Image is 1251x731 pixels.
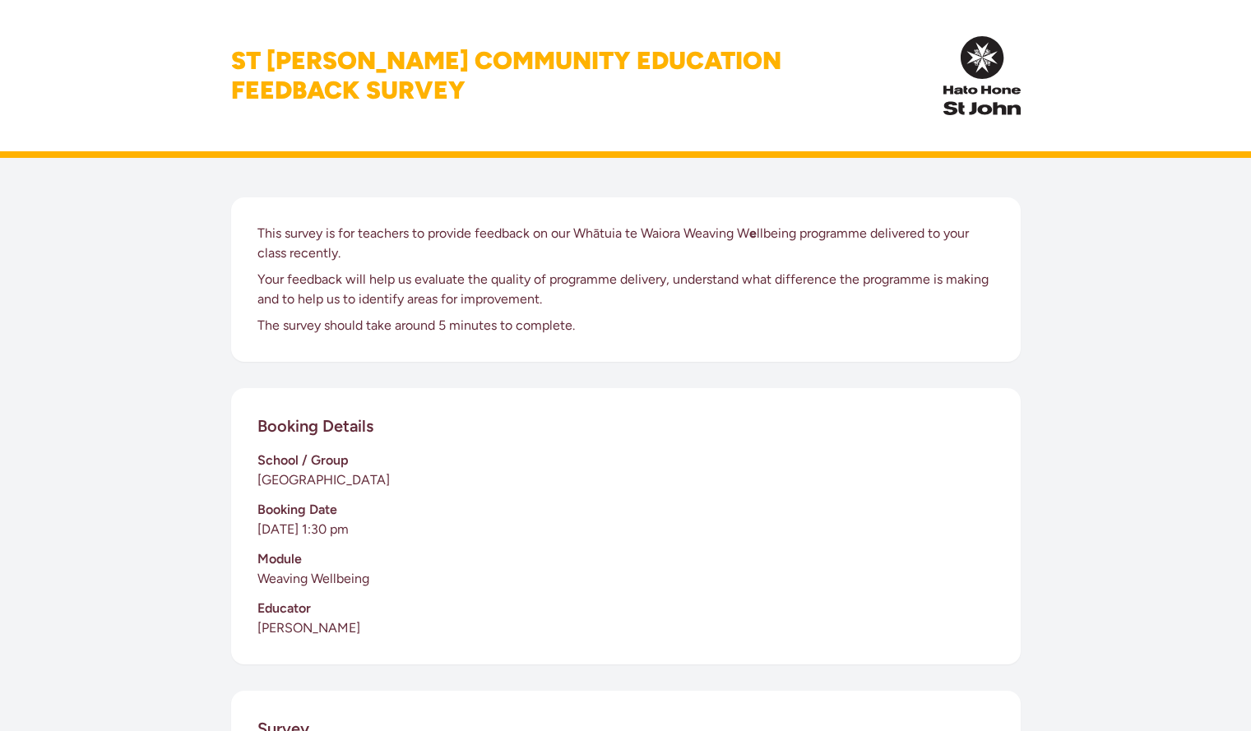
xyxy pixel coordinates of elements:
[231,46,781,105] h1: St [PERSON_NAME] Community Education Feedback Survey
[257,500,994,520] h3: Booking Date
[257,549,994,569] h3: Module
[257,451,994,470] h3: School / Group
[257,414,373,437] h2: Booking Details
[257,470,994,490] p: [GEOGRAPHIC_DATA]
[257,599,994,618] h3: Educator
[749,225,757,241] strong: e
[257,224,994,263] p: This survey is for teachers to provide feedback on our Whātuia te Waiora Weaving W llbeing progra...
[257,270,994,309] p: Your feedback will help us evaluate the quality of programme delivery, understand what difference...
[943,36,1020,115] img: InPulse
[257,618,994,638] p: [PERSON_NAME]
[257,569,994,589] p: Weaving Wellbeing
[257,316,994,335] p: The survey should take around 5 minutes to complete.
[257,520,994,539] p: [DATE] 1:30 pm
